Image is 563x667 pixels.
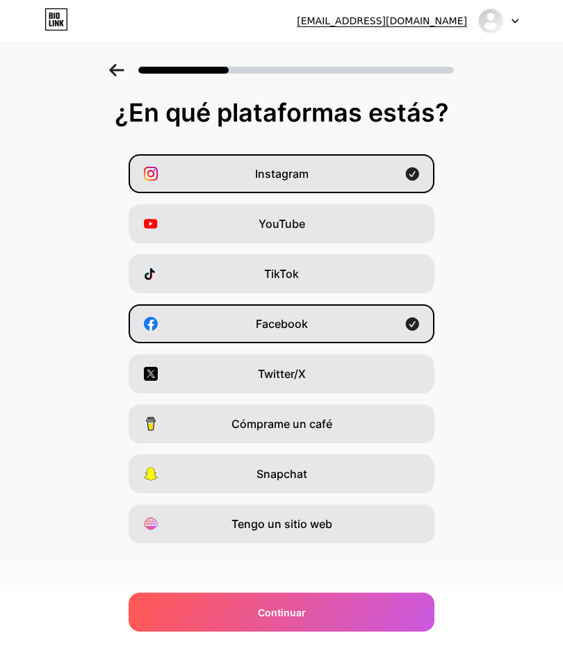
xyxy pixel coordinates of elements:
font: Tengo un sitio web [231,517,332,531]
font: Snapchat [256,467,307,481]
font: Instagram [255,167,309,181]
font: ¿En qué plataformas estás? [115,97,449,128]
font: Twitter/X [258,367,306,381]
font: TikTok [264,267,299,281]
font: Cómprame un café [231,417,332,431]
font: YouTube [259,217,305,231]
font: Facebook [256,317,308,331]
font: Continuar [258,607,306,618]
img: Psicóloga Anabel Cardos Cruz [478,8,504,34]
